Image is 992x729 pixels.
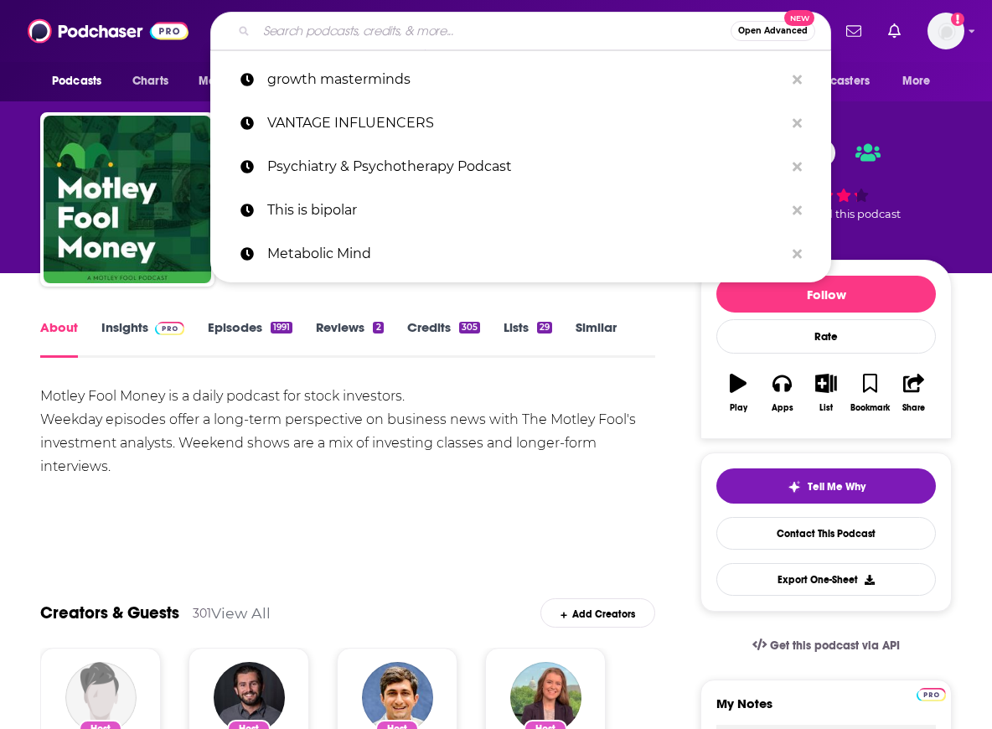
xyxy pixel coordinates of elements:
[803,208,901,220] span: rated this podcast
[716,276,936,313] button: Follow
[917,688,946,701] img: Podchaser Pro
[210,12,831,50] div: Search podcasts, credits, & more...
[40,602,179,623] a: Creators & Guests
[739,625,913,666] a: Get this podcast via API
[267,189,784,232] p: This is bipolar
[210,58,831,101] a: growth masterminds
[537,322,552,333] div: 29
[267,145,784,189] p: Psychiatry & Psychotherapy Podcast
[210,101,831,145] a: VANTAGE INFLUENCERS
[892,363,936,423] button: Share
[40,319,78,358] a: About
[784,10,814,26] span: New
[881,17,907,45] a: Show notifications dropdown
[716,319,936,354] div: Rate
[902,403,925,413] div: Share
[716,563,936,596] button: Export One-Sheet
[504,319,552,358] a: Lists29
[267,232,784,276] p: Metabolic Mind
[951,13,964,26] svg: Add a profile image
[891,65,952,97] button: open menu
[917,685,946,701] a: Pro website
[40,385,655,478] div: Motley Fool Money is a daily podcast for stock investors. Weekday episodes offer a long-term pers...
[28,15,189,47] img: Podchaser - Follow, Share and Rate Podcasts
[40,65,123,97] button: open menu
[760,363,803,423] button: Apps
[848,363,891,423] button: Bookmark
[210,189,831,232] a: This is bipolar
[716,517,936,550] a: Contact This Podcast
[902,70,931,93] span: More
[193,606,211,621] div: 301
[716,695,936,725] label: My Notes
[738,27,808,35] span: Open Advanced
[210,145,831,189] a: Psychiatry & Psychotherapy Podcast
[772,403,793,413] div: Apps
[155,322,184,335] img: Podchaser Pro
[208,319,292,358] a: Episodes1991
[770,639,900,653] span: Get this podcast via API
[540,598,655,628] div: Add Creators
[788,480,801,494] img: tell me why sparkle
[373,322,383,333] div: 2
[187,65,280,97] button: open menu
[576,319,617,358] a: Similar
[850,403,890,413] div: Bookmark
[211,604,271,622] a: View All
[271,322,292,333] div: 1991
[459,322,480,333] div: 305
[407,319,480,358] a: Credits305
[840,17,868,45] a: Show notifications dropdown
[132,70,168,93] span: Charts
[210,232,831,276] a: Metabolic Mind
[778,65,894,97] button: open menu
[730,403,747,413] div: Play
[716,363,760,423] button: Play
[101,319,184,358] a: InsightsPodchaser Pro
[267,101,784,145] p: VANTAGE INFLUENCERS
[927,13,964,49] span: Logged in as patiencebaldacci
[256,18,731,44] input: Search podcasts, credits, & more...
[808,480,865,494] span: Tell Me Why
[44,116,211,283] img: Motley Fool Money
[716,468,936,504] button: tell me why sparkleTell Me Why
[927,13,964,49] img: User Profile
[199,70,258,93] span: Monitoring
[819,403,833,413] div: List
[731,21,815,41] button: Open AdvancedNew
[121,65,178,97] a: Charts
[52,70,101,93] span: Podcasts
[267,58,784,101] p: growth masterminds
[316,319,383,358] a: Reviews2
[927,13,964,49] button: Show profile menu
[804,363,848,423] button: List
